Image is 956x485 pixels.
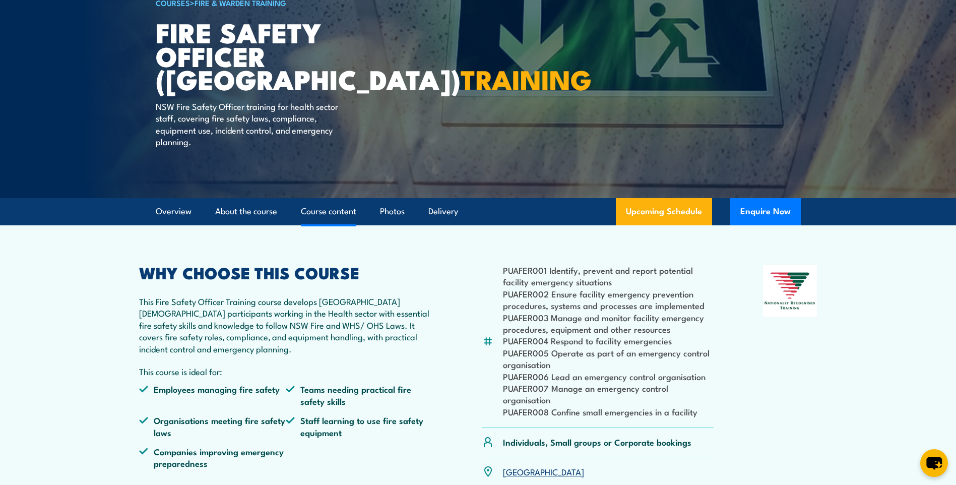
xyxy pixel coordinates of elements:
h1: FIRE SAFETY OFFICER ([GEOGRAPHIC_DATA]) [156,20,405,91]
a: Upcoming Schedule [616,198,712,225]
button: Enquire Now [730,198,801,225]
h2: WHY CHOOSE THIS COURSE [139,265,433,279]
img: Nationally Recognised Training logo. [763,265,817,317]
a: Photos [380,198,405,225]
p: NSW Fire Safety Officer training for health sector staff, covering fire safety laws, compliance, ... [156,100,340,148]
a: Delivery [428,198,458,225]
button: chat-button [920,449,948,477]
li: Staff learning to use fire safety equipment [286,414,433,438]
li: Teams needing practical fire safety skills [286,383,433,407]
li: PUAFER006 Lead an emergency control organisation [503,371,714,382]
li: Organisations meeting fire safety laws [139,414,286,438]
li: PUAFER004 Respond to facility emergencies [503,335,714,346]
li: PUAFER003 Manage and monitor facility emergency procedures, equipment and other resources [503,312,714,335]
a: About the course [215,198,277,225]
li: PUAFER005 Operate as part of an emergency control organisation [503,347,714,371]
strong: TRAINING [461,57,592,99]
p: Individuals, Small groups or Corporate bookings [503,436,691,448]
li: PUAFER008 Confine small emergencies in a facility [503,406,714,417]
li: Employees managing fire safety [139,383,286,407]
p: This Fire Safety Officer Training course develops [GEOGRAPHIC_DATA][DEMOGRAPHIC_DATA] participant... [139,295,433,354]
a: [GEOGRAPHIC_DATA] [503,465,584,477]
li: Companies improving emergency preparedness [139,446,286,469]
a: Overview [156,198,192,225]
a: Course content [301,198,356,225]
p: This course is ideal for: [139,366,433,377]
li: PUAFER001 Identify, prevent and report potential facility emergency situations [503,264,714,288]
li: PUAFER007 Manage an emergency control organisation [503,382,714,406]
li: PUAFER002 Ensure facility emergency prevention procedures, systems and processes are implemented [503,288,714,312]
